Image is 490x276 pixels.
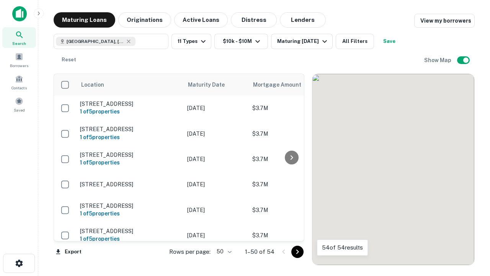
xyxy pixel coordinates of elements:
button: Reset [57,52,81,67]
div: Maturing [DATE] [277,37,329,46]
button: Originations [118,12,171,28]
p: $3.7M [252,130,329,138]
p: $3.7M [252,206,329,214]
button: Lenders [280,12,326,28]
a: Search [2,27,36,48]
h6: 1 of 5 properties [80,209,180,218]
p: [STREET_ADDRESS] [80,100,180,107]
span: Search [12,40,26,46]
span: Saved [14,107,25,113]
h6: 1 of 5 properties [80,158,180,167]
button: Distress [231,12,277,28]
p: [DATE] [187,104,245,112]
button: All Filters [336,34,374,49]
p: [STREET_ADDRESS] [80,151,180,158]
img: capitalize-icon.png [12,6,27,21]
a: Contacts [2,72,36,92]
button: Go to next page [291,246,304,258]
p: [DATE] [187,206,245,214]
p: $3.7M [252,155,329,163]
p: [STREET_ADDRESS] [80,202,180,209]
div: 50 [214,246,233,257]
button: Maturing Loans [54,12,115,28]
span: [GEOGRAPHIC_DATA], [GEOGRAPHIC_DATA] [67,38,124,45]
h6: 1 of 5 properties [80,107,180,116]
span: Maturity Date [188,80,235,89]
a: Saved [2,94,36,115]
p: 1–50 of 54 [245,247,274,256]
p: [DATE] [187,155,245,163]
p: [DATE] [187,130,245,138]
p: $3.7M [252,231,329,240]
p: [STREET_ADDRESS] [80,126,180,133]
th: Maturity Date [183,74,248,95]
span: Contacts [11,85,27,91]
p: $3.7M [252,104,329,112]
button: Export [54,246,83,258]
p: 54 of 54 results [322,243,363,252]
h6: 1 of 5 properties [80,133,180,141]
h6: 1 of 5 properties [80,235,180,243]
div: 0 0 [312,74,474,265]
button: Save your search to get updates of matches that match your search criteria. [377,34,402,49]
span: Location [81,80,104,89]
th: Mortgage Amount [248,74,333,95]
button: Active Loans [174,12,228,28]
button: $10k - $10M [214,34,268,49]
p: [STREET_ADDRESS] [80,181,180,188]
button: 11 Types [171,34,211,49]
h6: Show Map [424,56,452,64]
p: [STREET_ADDRESS] [80,228,180,235]
a: Borrowers [2,49,36,70]
span: Borrowers [10,62,28,69]
th: Location [76,74,183,95]
a: View my borrowers [414,14,475,28]
span: Mortgage Amount [253,80,311,89]
p: Rows per page: [169,247,211,256]
p: $3.7M [252,180,329,189]
p: [DATE] [187,180,245,189]
p: [DATE] [187,231,245,240]
iframe: Chat Widget [452,190,490,227]
button: Maturing [DATE] [271,34,333,49]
